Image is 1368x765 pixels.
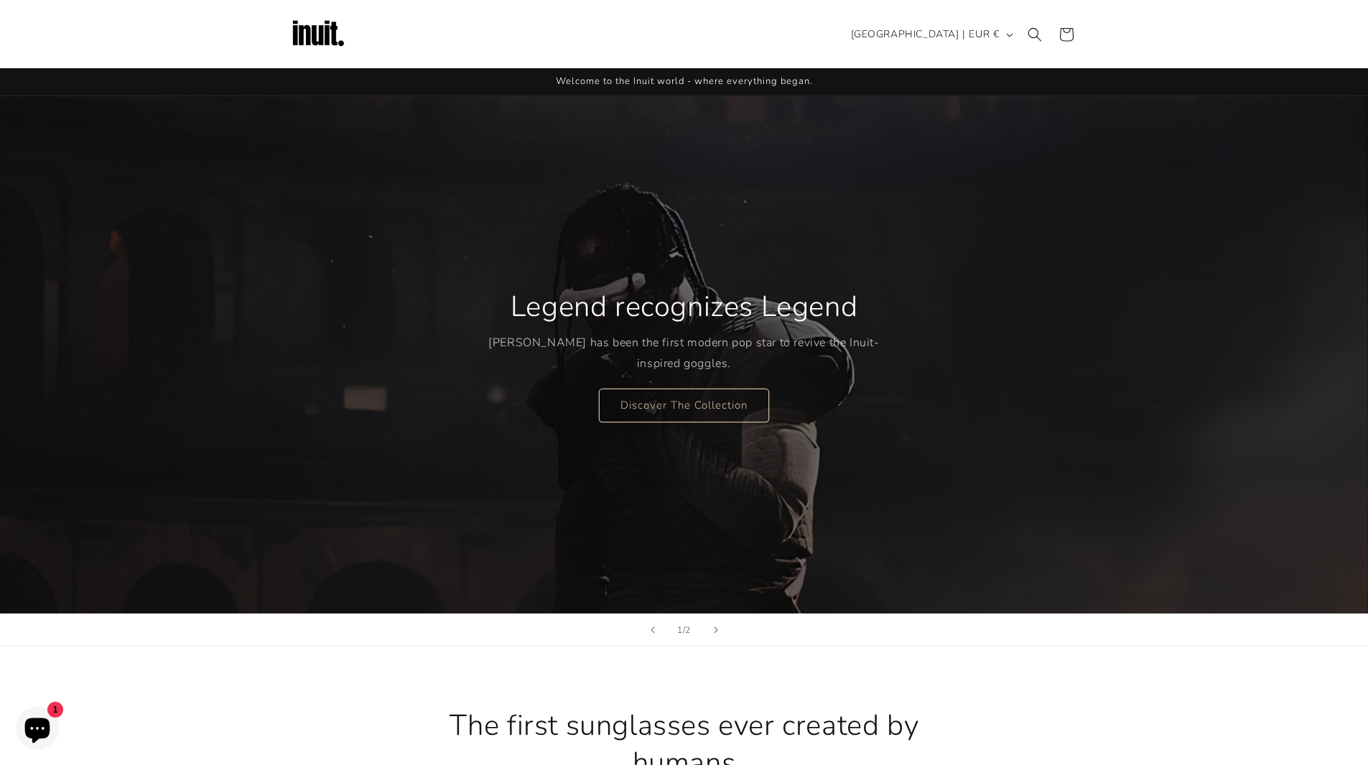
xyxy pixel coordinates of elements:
[289,68,1079,96] div: Announcement
[599,388,769,422] a: Discover The Collection
[842,21,1019,48] button: [GEOGRAPHIC_DATA] | EUR €
[289,6,347,63] img: Inuit Logo
[700,614,732,646] button: Next slide
[685,623,691,637] span: 2
[1019,19,1051,50] summary: Search
[511,288,857,325] h2: Legend recognizes Legend
[637,614,669,646] button: Previous slide
[677,623,683,637] span: 1
[851,27,1000,42] span: [GEOGRAPHIC_DATA] | EUR €
[683,623,686,637] span: /
[11,707,63,754] inbox-online-store-chat: Shopify online store chat
[556,75,813,88] span: Welcome to the Inuit world - where everything began.
[488,333,880,374] p: [PERSON_NAME] has been the first modern pop star to revive the Inuit-inspired goggles.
